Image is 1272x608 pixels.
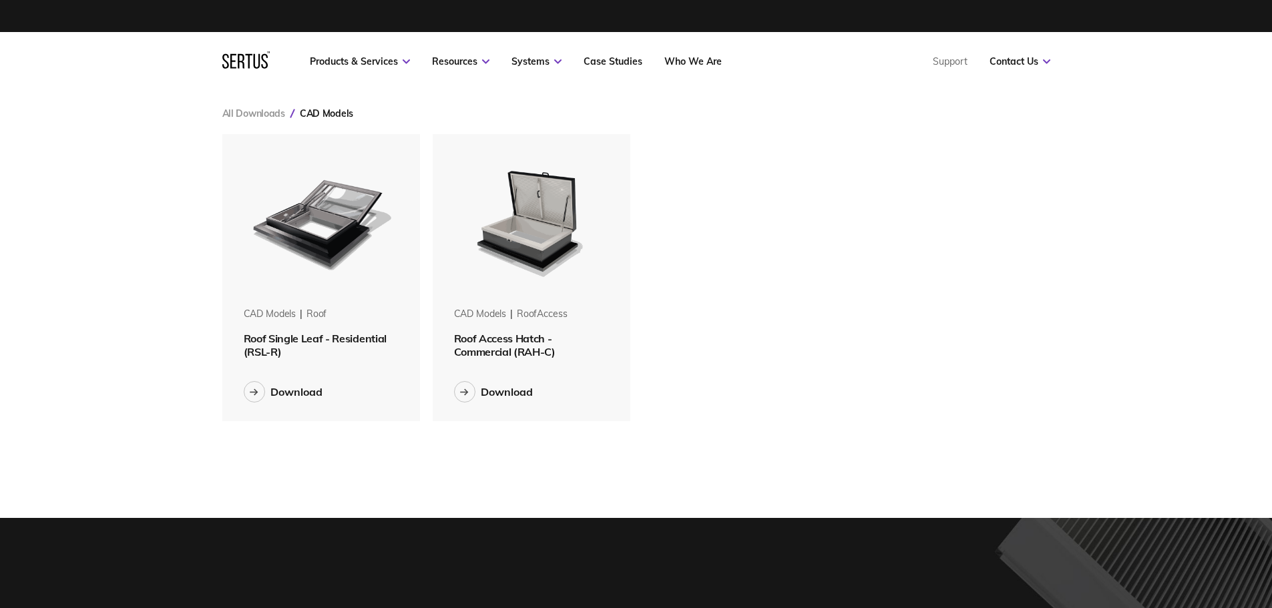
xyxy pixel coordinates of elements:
iframe: Chat Widget [1032,453,1272,608]
div: Download [270,385,323,398]
a: Case Studies [584,55,642,67]
a: Products & Services [310,55,410,67]
button: Download [454,381,533,402]
a: Support [933,55,968,67]
div: CAD Models [244,308,296,321]
a: Who We Are [664,55,722,67]
div: roof [306,308,327,321]
button: Download [244,381,323,402]
div: roofAccess [517,308,568,321]
span: Roof Access Hatch - Commercial (RAH-C) [454,332,556,358]
span: Roof Single Leaf - Residential (RSL-R) [244,332,387,358]
a: Resources [432,55,489,67]
a: Contact Us [990,55,1050,67]
a: All Downloads [222,107,285,119]
a: Systems [511,55,562,67]
div: CAD Models [454,308,507,321]
div: Download [481,385,533,398]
